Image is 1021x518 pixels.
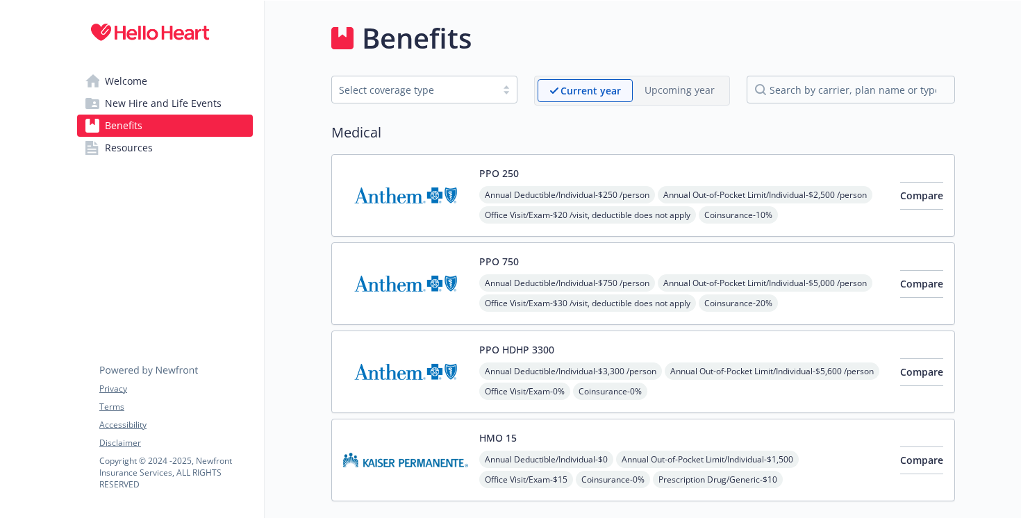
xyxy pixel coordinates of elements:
span: Coinsurance - 20% [699,294,778,312]
span: Compare [900,189,943,202]
a: Accessibility [99,419,252,431]
span: Annual Out-of-Pocket Limit/Individual - $5,000 /person [658,274,872,292]
span: Office Visit/Exam - $15 [479,471,573,488]
span: Compare [900,453,943,467]
span: Coinsurance - 10% [699,206,778,224]
a: Welcome [77,70,253,92]
a: Resources [77,137,253,159]
a: Terms [99,401,252,413]
span: Prescription Drug/Generic - $10 [653,471,783,488]
span: Benefits [105,115,142,137]
div: Select coverage type [339,83,489,97]
span: Office Visit/Exam - $20 /visit, deductible does not apply [479,206,696,224]
span: Welcome [105,70,147,92]
button: PPO 250 [479,166,519,181]
span: Annual Out-of-Pocket Limit/Individual - $2,500 /person [658,186,872,203]
button: PPO 750 [479,254,519,269]
a: Benefits [77,115,253,137]
h1: Benefits [362,17,472,59]
button: HMO 15 [479,431,517,445]
a: Privacy [99,383,252,395]
button: Compare [900,358,943,386]
span: Annual Deductible/Individual - $0 [479,451,613,468]
a: New Hire and Life Events [77,92,253,115]
img: Anthem Blue Cross carrier logo [343,166,468,225]
p: Current year [561,83,621,98]
img: Anthem Blue Cross carrier logo [343,254,468,313]
span: Annual Deductible/Individual - $750 /person [479,274,655,292]
span: Annual Out-of-Pocket Limit/Individual - $1,500 [616,451,799,468]
img: Anthem Blue Cross carrier logo [343,342,468,401]
input: search by carrier, plan name or type [747,76,955,103]
span: Annual Out-of-Pocket Limit/Individual - $5,600 /person [665,362,879,380]
span: Compare [900,277,943,290]
button: PPO HDHP 3300 [479,342,554,357]
span: Compare [900,365,943,378]
span: New Hire and Life Events [105,92,222,115]
span: Resources [105,137,153,159]
a: Disclaimer [99,437,252,449]
button: Compare [900,270,943,298]
span: Office Visit/Exam - 0% [479,383,570,400]
h2: Medical [331,122,955,143]
span: Coinsurance - 0% [576,471,650,488]
span: Office Visit/Exam - $30 /visit, deductible does not apply [479,294,696,312]
button: Compare [900,182,943,210]
p: Copyright © 2024 - 2025 , Newfront Insurance Services, ALL RIGHTS RESERVED [99,455,252,490]
span: Upcoming year [633,79,727,102]
button: Compare [900,446,943,474]
span: Annual Deductible/Individual - $250 /person [479,186,655,203]
span: Annual Deductible/Individual - $3,300 /person [479,362,662,380]
span: Coinsurance - 0% [573,383,647,400]
p: Upcoming year [645,83,715,97]
img: Kaiser Permanente Insurance Company carrier logo [343,431,468,490]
